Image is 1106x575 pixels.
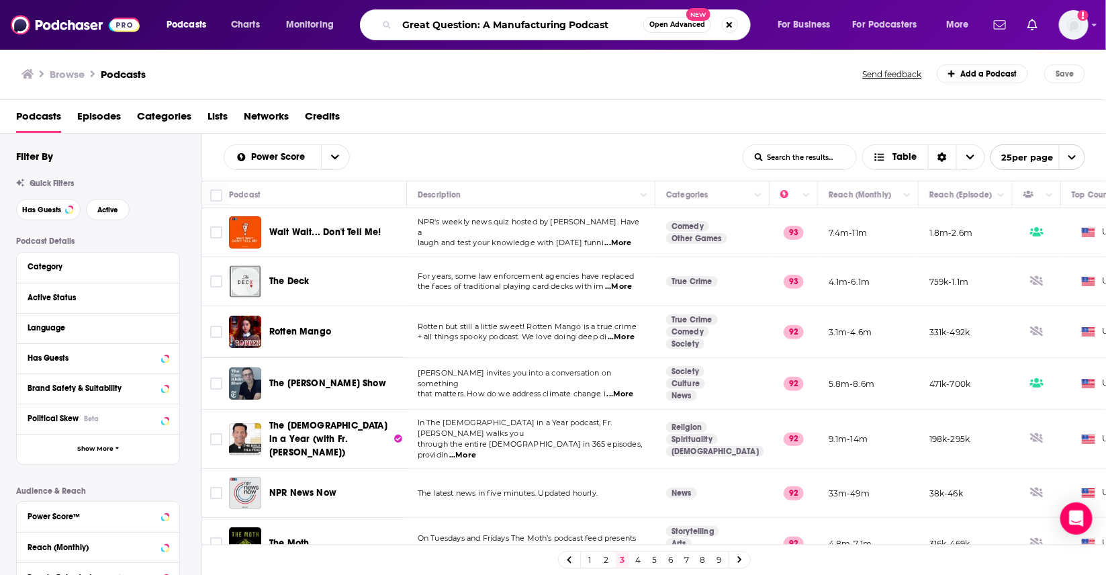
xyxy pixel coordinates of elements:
[269,486,336,500] a: NPR News Now
[666,390,697,401] a: News
[277,14,351,36] button: open menu
[990,144,1085,170] button: open menu
[22,206,61,214] span: Has Guests
[928,145,956,169] div: Sort Direction
[210,537,222,549] span: Toggle select row
[210,226,222,238] span: Toggle select row
[666,422,707,433] a: Religion
[28,410,169,427] button: Political SkewBeta
[937,64,1029,83] a: Add a Podcast
[605,281,632,292] span: ...More
[929,378,971,390] p: 471k-700k
[28,538,169,555] button: Reach (Monthly)
[862,144,985,170] h2: Choose View
[16,105,61,133] a: Podcasts
[222,14,268,36] a: Charts
[686,8,710,21] span: New
[269,226,381,238] span: Wait Wait... Don't Tell Me!
[784,226,804,239] p: 93
[584,552,597,568] a: 1
[784,486,804,500] p: 92
[210,275,222,287] span: Toggle select row
[229,527,261,560] img: The Moth
[696,552,710,568] a: 8
[16,486,180,496] p: Audience & Reach
[84,414,99,423] div: Beta
[208,105,228,133] a: Lists
[712,552,726,568] a: 9
[397,14,643,36] input: Search podcasts, credits, & more...
[666,276,718,287] a: True Crime
[605,238,632,249] span: ...More
[210,433,222,445] span: Toggle select row
[680,552,694,568] a: 7
[666,314,718,325] a: True Crime
[606,543,633,554] span: ...More
[666,488,697,498] a: News
[632,552,645,568] a: 4
[991,147,1054,168] span: 25 per page
[269,537,309,549] span: The Moth
[321,145,349,169] button: open menu
[666,434,718,445] a: Spirituality
[28,384,157,393] div: Brand Safety & Suitability
[1023,187,1042,203] div: Has Guests
[229,423,261,455] a: The Bible in a Year (with Fr. Mike Schmitz)
[929,227,973,238] p: 1.8m-2.6m
[829,378,875,390] p: 5.8m-8.6m
[929,187,992,203] div: Reach (Episode)
[269,275,309,287] span: The Deck
[231,15,260,34] span: Charts
[269,275,309,288] a: The Deck
[829,227,867,238] p: 7.4m-11m
[666,221,709,232] a: Comedy
[929,326,970,338] p: 331k-492k
[937,14,986,36] button: open menu
[101,68,146,81] a: Podcasts
[418,217,640,237] span: NPR's weekly news quiz hosted by [PERSON_NAME]. Have a
[16,150,53,163] h2: Filter By
[30,179,74,188] span: Quick Filters
[784,325,804,339] p: 92
[664,552,678,568] a: 6
[600,552,613,568] a: 2
[418,389,606,398] span: that matters. How do we address climate change i
[229,216,261,249] a: Wait Wait... Don't Tell Me!
[224,152,321,162] button: open menu
[418,322,637,331] span: Rotten but still a little sweet! Rotten Mango is a true crime
[666,538,692,549] a: Arts
[28,293,160,302] div: Active Status
[28,258,169,275] button: Category
[899,187,915,204] button: Column Actions
[853,15,917,34] span: For Podcasters
[11,12,140,38] img: Podchaser - Follow, Share and Rate Podcasts
[784,275,804,288] p: 93
[780,187,799,203] div: Power Score
[1078,10,1089,21] svg: Add a profile image
[784,377,804,390] p: 92
[1059,10,1089,40] span: Logged in as lizziehan
[269,419,402,459] a: The [DEMOGRAPHIC_DATA] in a Year (with Fr. [PERSON_NAME])
[859,69,926,80] button: Send feedback
[269,537,309,550] a: The Moth
[418,543,606,553] span: episodes of the Peabody-Award Winning Moth Ra
[929,488,963,499] p: 38k-46k
[1059,10,1089,40] button: Show profile menu
[28,262,160,271] div: Category
[286,15,334,34] span: Monitoring
[137,105,191,133] a: Categories
[77,105,121,133] span: Episodes
[28,543,157,552] div: Reach (Monthly)
[28,319,169,336] button: Language
[418,332,607,341] span: + all things spooky podcast. We love doing deep di
[305,105,340,133] a: Credits
[157,14,224,36] button: open menu
[418,187,461,203] div: Description
[28,380,169,396] button: Brand Safety & Suitability
[829,538,872,549] p: 4.8m-7.1m
[229,265,261,298] img: The Deck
